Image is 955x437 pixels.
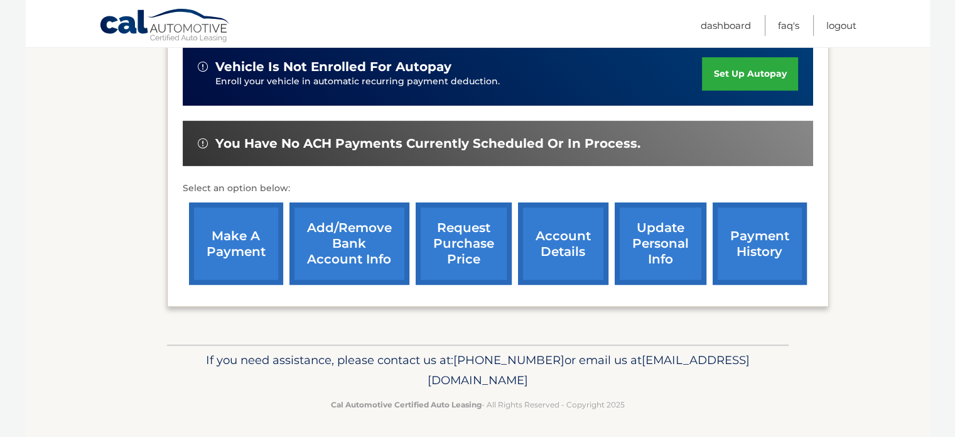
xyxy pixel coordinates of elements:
span: vehicle is not enrolled for autopay [215,59,451,75]
a: payment history [713,202,807,285]
strong: Cal Automotive Certified Auto Leasing [331,400,482,409]
p: - All Rights Reserved - Copyright 2025 [175,398,780,411]
a: Logout [826,15,856,36]
p: If you need assistance, please contact us at: or email us at [175,350,780,390]
a: update personal info [615,202,706,285]
img: alert-white.svg [198,62,208,72]
span: [PHONE_NUMBER] [453,353,564,367]
p: Select an option below: [183,181,813,196]
a: request purchase price [416,202,512,285]
a: Add/Remove bank account info [289,202,409,285]
img: alert-white.svg [198,138,208,148]
span: You have no ACH payments currently scheduled or in process. [215,136,640,152]
a: set up autopay [702,57,797,91]
a: FAQ's [778,15,799,36]
a: Dashboard [701,15,751,36]
span: [EMAIL_ADDRESS][DOMAIN_NAME] [428,353,750,387]
a: make a payment [189,202,283,285]
p: Enroll your vehicle in automatic recurring payment deduction. [215,75,703,89]
a: Cal Automotive [99,8,231,45]
a: account details [518,202,608,285]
